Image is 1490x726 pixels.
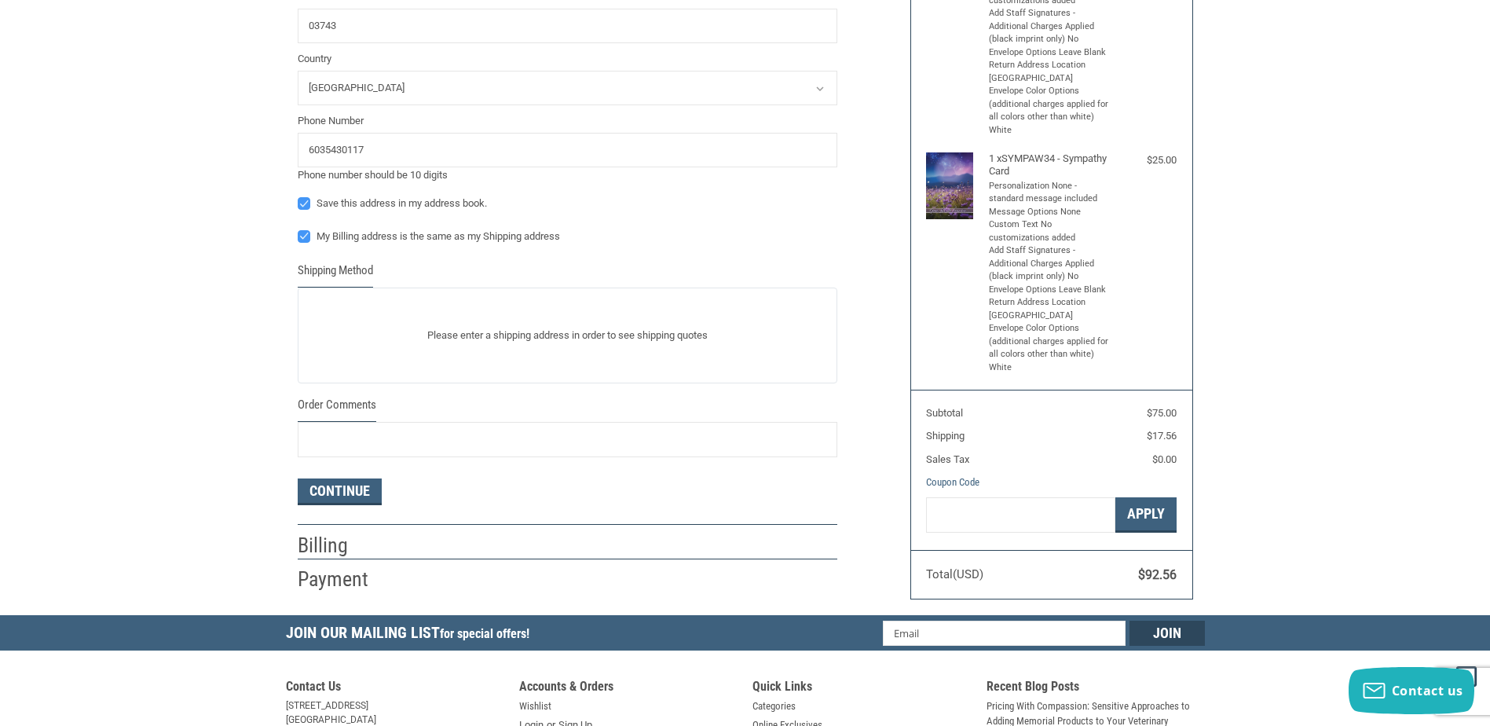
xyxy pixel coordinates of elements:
span: $17.56 [1147,430,1177,442]
p: Please enter a shipping address in order to see shipping quotes [298,320,837,350]
button: Continue [298,478,382,505]
h5: Contact Us [286,679,504,698]
li: Return Address Location [GEOGRAPHIC_DATA] [989,59,1111,85]
span: for special offers! [440,626,529,641]
span: Shipping [926,430,965,442]
div: Phone number should be 10 digits [298,167,837,183]
label: My Billing address is the same as my Shipping address [298,230,837,243]
h5: Accounts & Orders [519,679,738,698]
label: Phone Number [298,113,837,129]
h5: Quick Links [752,679,971,698]
label: Country [298,51,837,67]
a: Categories [752,698,796,714]
span: $0.00 [1152,453,1177,465]
input: Join [1129,621,1205,646]
h4: 1 x SYMPAW34 - Sympathy Card [989,152,1111,178]
li: Message Options None [989,206,1111,219]
input: Email [883,621,1126,646]
li: Personalization None - standard message included [989,180,1111,206]
h2: Billing [298,533,390,559]
h5: Recent Blog Posts [987,679,1205,698]
li: Envelope Color Options (additional charges applied for all colors other than white) White [989,85,1111,137]
h2: Payment [298,566,390,592]
h5: Join Our Mailing List [286,615,537,655]
span: $75.00 [1147,407,1177,419]
li: Envelope Options Leave Blank [989,284,1111,297]
li: Envelope Color Options (additional charges applied for all colors other than white) White [989,322,1111,374]
legend: Shipping Method [298,262,373,288]
span: Subtotal [926,407,963,419]
button: Apply [1115,497,1177,533]
a: Coupon Code [926,476,979,488]
li: Return Address Location [GEOGRAPHIC_DATA] [989,296,1111,322]
li: Add Staff Signatures - Additional Charges Applied (black imprint only) No [989,244,1111,284]
li: Add Staff Signatures - Additional Charges Applied (black imprint only) No [989,7,1111,46]
span: Contact us [1392,682,1463,699]
li: Envelope Options Leave Blank [989,46,1111,60]
span: $92.56 [1138,567,1177,582]
a: Wishlist [519,698,551,714]
button: Contact us [1349,667,1474,714]
legend: Order Comments [298,396,376,422]
input: Gift Certificate or Coupon Code [926,497,1115,533]
span: Sales Tax [926,453,969,465]
span: Total (USD) [926,567,983,581]
label: Save this address in my address book. [298,197,837,210]
li: Custom Text No customizations added [989,218,1111,244]
div: $25.00 [1114,152,1177,168]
